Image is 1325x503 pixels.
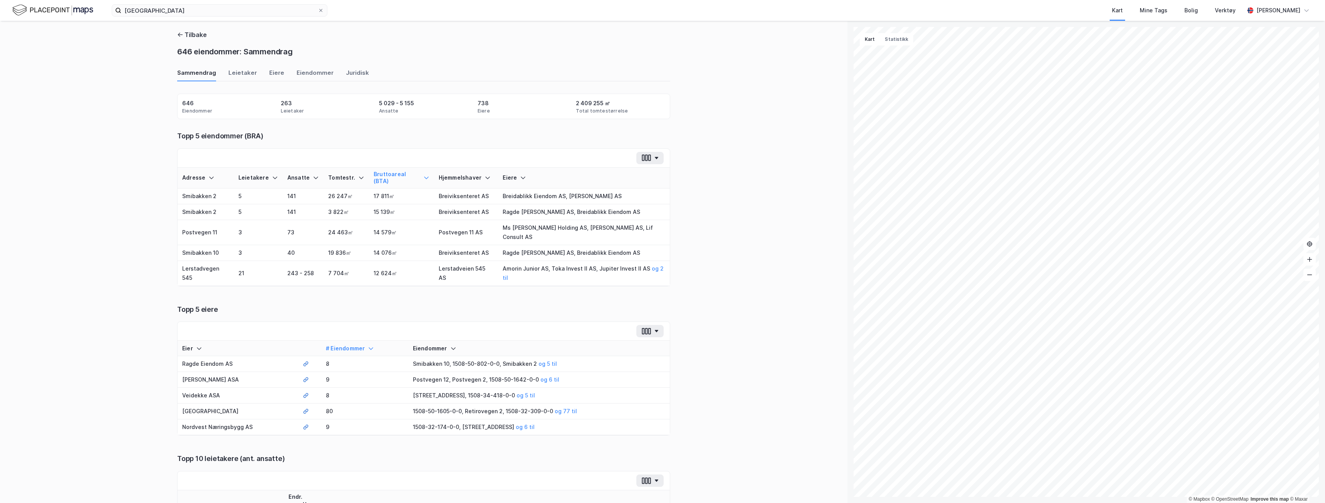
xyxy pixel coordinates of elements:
[234,245,283,261] td: 3
[283,188,324,204] td: 141
[413,359,665,368] div: Smibakken 10, 1508-50-802-0-0, Smibakken 2
[1256,6,1300,15] div: [PERSON_NAME]
[498,204,670,220] td: Ragde [PERSON_NAME] AS, Breidablikk Eiendom AS
[177,30,207,39] button: Tilbake
[177,45,293,58] div: 646 eiendommer: Sammendrag
[1286,466,1325,503] iframe: Chat Widget
[379,108,398,114] div: Ansatte
[234,220,283,245] td: 3
[434,220,498,245] td: Postvegen 11 AS
[321,388,408,404] td: 8
[178,261,234,286] td: Lerstadvegen 545
[1215,6,1236,15] div: Verktøy
[1184,6,1198,15] div: Bolig
[283,204,324,220] td: 141
[177,69,216,81] div: Sammendrag
[1286,466,1325,503] div: Kontrollprogram for chat
[326,345,404,352] div: # Eiendommer
[178,188,234,204] td: Smibakken 2
[369,204,434,220] td: 15 139㎡
[238,174,278,182] div: Leietakere
[182,174,229,182] div: Adresse
[478,108,490,114] div: Eiere
[177,454,670,463] div: Topp 10 leietakere (ant. ansatte)
[178,404,298,419] td: [GEOGRAPHIC_DATA]
[328,174,364,182] div: Tomtestr.
[478,99,489,108] div: 738
[178,204,234,220] td: Smibakken 2
[178,356,298,372] td: Ragde Eiendom AS
[178,388,298,404] td: Veidekke ASA
[234,261,283,286] td: 21
[498,245,670,261] td: Ragde [PERSON_NAME] AS, Breidablikk Eiendom AS
[283,261,324,286] td: 243 - 258
[369,261,434,286] td: 12 624㎡
[503,264,665,283] div: Amorin Junior AS, Toka Invest II AS, Jupiter Invest II AS
[1112,6,1123,15] div: Kart
[12,3,93,17] img: logo.f888ab2527a4732fd821a326f86c7f29.svg
[1189,496,1210,502] a: Mapbox
[297,69,334,81] div: Eiendommer
[369,220,434,245] td: 14 579㎡
[498,220,670,245] td: Ms [PERSON_NAME] Holding AS, [PERSON_NAME] AS, Lif Consult AS
[369,245,434,261] td: 14 076㎡
[503,174,665,182] div: Eiere
[880,33,913,45] button: Statistikk
[178,245,234,261] td: Smibakken 10
[321,372,408,388] td: 9
[439,174,494,182] div: Hjemmelshaver
[324,204,369,220] td: 3 822㎡
[434,261,498,286] td: Lerstadveien 545 AS
[369,188,434,204] td: 17 811㎡
[346,69,369,81] div: Juridisk
[283,245,324,261] td: 40
[281,108,304,114] div: Leietaker
[434,245,498,261] td: Breiviksenteret AS
[434,188,498,204] td: Breiviksenteret AS
[281,99,292,108] div: 263
[413,375,665,384] div: Postvegen 12, Postvegen 2, 1508-50-1642-0-0
[413,407,665,416] div: 1508-50-1605-0-0, Retirovegen 2, 1508-32-309-0-0
[228,69,257,81] div: Leietaker
[498,188,670,204] td: Breidablikk Eiendom AS, [PERSON_NAME] AS
[1140,6,1167,15] div: Mine Tags
[234,204,283,220] td: 5
[1211,496,1249,502] a: OpenStreetMap
[379,99,414,108] div: 5 029 - 5 155
[413,422,665,432] div: 1508-32-174-0-0, [STREET_ADDRESS]
[324,188,369,204] td: 26 247㎡
[182,99,194,108] div: 646
[287,174,319,182] div: Ansatte
[269,69,284,81] div: Eiere
[121,5,318,16] input: Søk på adresse, matrikkel, gårdeiere, leietakere eller personer
[178,372,298,388] td: [PERSON_NAME] ASA
[860,33,880,45] button: Kart
[178,419,298,435] td: Nordvest Næringsbygg AS
[324,261,369,286] td: 7 704㎡
[182,345,294,352] div: Eier
[374,171,429,185] div: Bruttoareal (BTA)
[324,245,369,261] td: 19 836㎡
[324,220,369,245] td: 24 463㎡
[413,391,665,400] div: [STREET_ADDRESS], 1508-34-418-0-0
[1251,496,1289,502] a: Improve this map
[177,305,670,314] div: Topp 5 eiere
[321,404,408,419] td: 80
[321,419,408,435] td: 9
[413,345,665,352] div: Eiendommer
[234,188,283,204] td: 5
[321,356,408,372] td: 8
[177,131,670,141] div: Topp 5 eiendommer (BRA)
[576,99,610,108] div: 2 409 255 ㎡
[283,220,324,245] td: 73
[182,108,212,114] div: Eiendommer
[178,220,234,245] td: Postvegen 11
[576,108,628,114] div: Total tomtestørrelse
[434,204,498,220] td: Breiviksenteret AS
